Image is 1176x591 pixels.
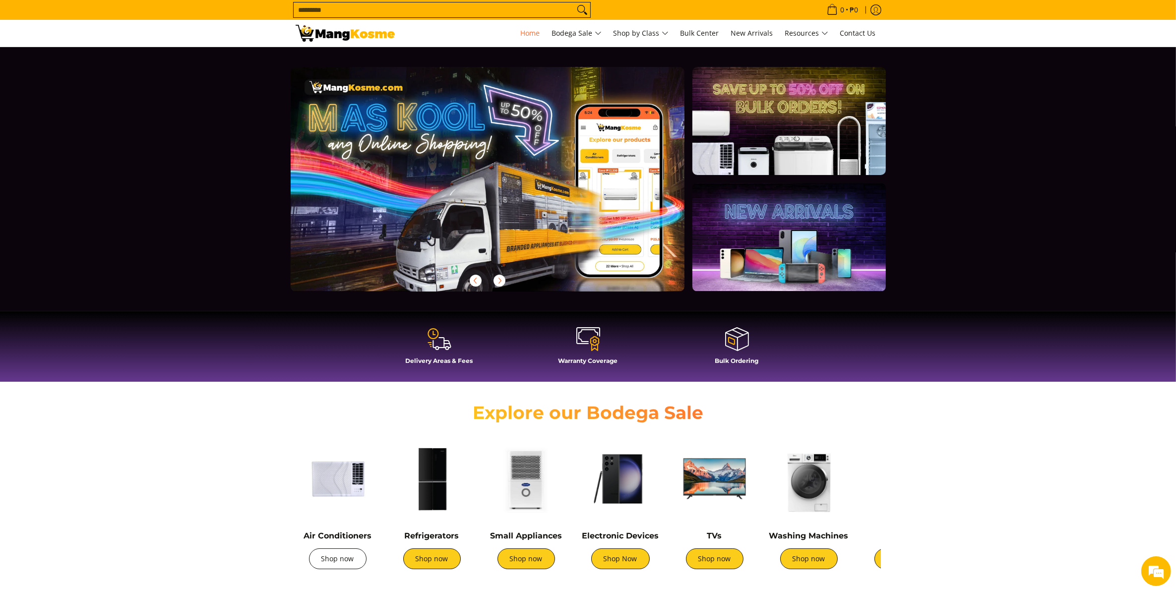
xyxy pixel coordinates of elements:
[521,28,540,38] span: Home
[874,548,932,569] a: Shop now
[291,67,717,307] a: More
[767,437,851,521] img: Washing Machines
[370,357,509,364] h4: Delivery Areas & Fees
[668,326,806,372] a: Bulk Ordering
[824,4,862,15] span: •
[609,20,674,47] a: Shop by Class
[403,548,461,569] a: Shop now
[489,270,510,292] button: Next
[309,548,367,569] a: Shop now
[591,548,650,569] a: Shop Now
[547,20,607,47] a: Bodega Sale
[519,357,658,364] h4: Warranty Coverage
[519,326,658,372] a: Warranty Coverage
[465,270,487,292] button: Previous
[490,531,562,540] a: Small Appliances
[497,548,555,569] a: Shop now
[405,531,459,540] a: Refrigerators
[405,20,881,47] nav: Main Menu
[681,28,719,38] span: Bulk Center
[731,28,773,38] span: New Arrivals
[444,402,732,424] h2: Explore our Bodega Sale
[614,27,669,40] span: Shop by Class
[578,437,663,521] img: Electronic Devices
[668,357,806,364] h4: Bulk Ordering
[296,437,380,521] img: Air Conditioners
[849,6,860,13] span: ₱0
[390,437,474,521] img: Refrigerators
[861,437,945,521] img: Cookers
[835,20,881,47] a: Contact Us
[582,531,659,540] a: Electronic Devices
[840,28,876,38] span: Contact Us
[304,531,371,540] a: Air Conditioners
[516,20,545,47] a: Home
[785,27,828,40] span: Resources
[686,548,743,569] a: Shop now
[780,548,838,569] a: Shop now
[574,2,590,17] button: Search
[552,27,602,40] span: Bodega Sale
[676,20,724,47] a: Bulk Center
[780,20,833,47] a: Resources
[839,6,846,13] span: 0
[484,437,568,521] img: Small Appliances
[370,326,509,372] a: Delivery Areas & Fees
[707,531,722,540] a: TVs
[726,20,778,47] a: New Arrivals
[296,25,395,42] img: Mang Kosme: Your Home Appliances Warehouse Sale Partner!
[673,437,757,521] img: TVs
[769,531,849,540] a: Washing Machines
